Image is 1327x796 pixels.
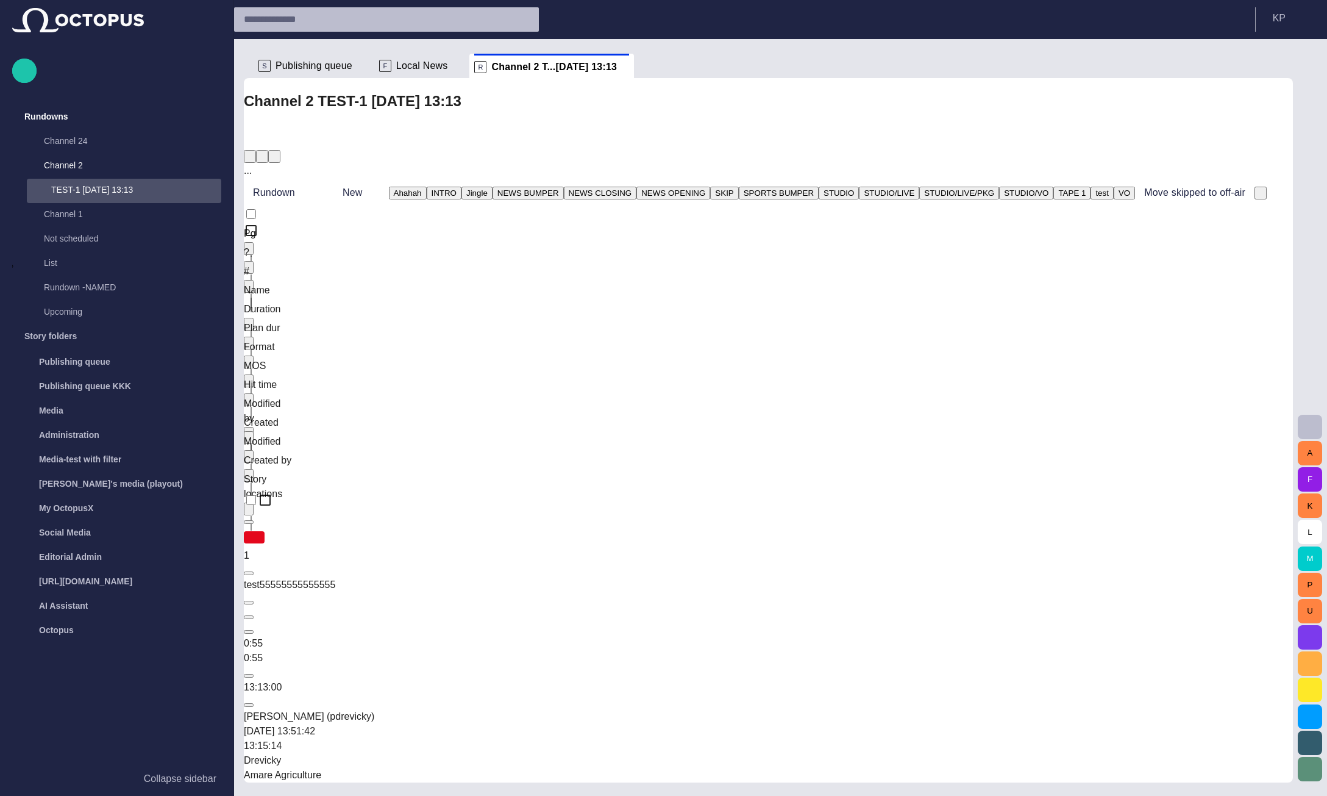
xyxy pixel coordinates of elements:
ul: main menu [12,106,221,642]
span: Ahahah [394,188,422,198]
button: SKIP [710,187,738,199]
div: Amare Agriculture [244,768,1293,783]
span: test55555555555555 [244,578,1293,592]
button: SPORTS BUMPER [739,187,819,199]
span: SKIP [715,188,733,198]
div: Media-test with filter [12,447,221,472]
button: Pg column menu [244,242,254,255]
button: Collapse sidebar [12,767,221,791]
div: SPublishing queue [254,54,374,78]
input: Select row [246,493,256,507]
div: # [244,264,268,279]
button: L [1298,520,1322,544]
span: NEWS CLOSING [569,188,632,198]
p: TEST-1 [DATE] 13:13 [51,184,221,196]
h2: Channel 2 TEST-1 [DATE] 13:13 [244,90,1293,112]
button: NEWS CLOSING [564,187,637,199]
button: MOS column menu [244,375,254,387]
p: AI Assistant [39,600,88,612]
div: 0:55 [244,636,1293,651]
button: New [321,182,384,204]
span: STUDIO [824,188,854,198]
p: Editorial Admin [39,551,102,563]
div: Created by [244,453,329,468]
button: TAPE 1 [1053,187,1090,199]
span: INTRO [432,188,457,198]
span: Channel 2 T...[DATE] 13:13 [491,61,617,73]
p: Not scheduled [44,232,197,245]
button: Hit time column menu [244,393,254,406]
div: [PERSON_NAME]'s media (playout) [12,472,221,496]
button: K [1298,493,1322,518]
p: List [44,257,197,269]
div: Created [244,415,290,430]
p: Octopus [39,624,74,636]
button: STUDIO/LIVE/PKG [919,187,999,199]
div: Plan dur [244,321,290,335]
button: ? column menu [244,261,254,274]
p: Rundowns [24,110,68,123]
div: 8/19 13:51:42 [244,724,1293,739]
div: MOS [244,359,296,373]
div: FLocal News [374,54,470,78]
span: VO [1119,188,1130,198]
div: Media [12,398,221,423]
span: STUDIO/LIVE [864,188,914,198]
p: S [258,60,271,72]
p: Channel 1 [44,208,197,220]
p: Media-test with filter [39,453,121,465]
div: Format [244,340,290,354]
div: Octopus [12,618,221,642]
button: Modified column menu [244,450,254,463]
p: Story folders [24,330,77,342]
div: 0:55 [244,651,1293,665]
span: NEWS OPENING [641,188,705,198]
div: Story locations [244,472,290,501]
button: Format column menu [244,356,254,368]
input: Select all rows [246,209,256,219]
div: Modified [244,434,333,449]
img: Octopus News Room [12,8,144,32]
p: K P [1273,11,1286,26]
div: Modified by [244,396,290,426]
span: Publishing queue [276,60,352,72]
div: List [20,252,221,276]
button: STUDIO/VO [999,187,1053,199]
div: Hit time [244,378,290,392]
button: U [1298,599,1322,623]
div: Publishing queue [12,350,221,374]
button: Created column menu [244,431,254,444]
span: SPORTS BUMPER [744,188,814,198]
button: Rundown [244,182,316,204]
button: A [1298,441,1322,465]
div: AI Assistant [12,593,221,618]
span: Jingle [466,188,488,198]
button: test [1090,187,1113,199]
p: Administration [39,429,99,441]
div: ... [244,163,1293,178]
p: Upcoming [44,306,197,318]
button: NEWS OPENING [636,187,710,199]
button: Jingle [461,187,493,199]
p: [URL][DOMAIN_NAME] [39,575,132,587]
button: Move skipped to off-air [1135,182,1250,204]
div: 13:13:00 [244,680,1293,695]
span: Local News [396,60,448,72]
div: Pg [244,226,269,241]
div: Drevicky [244,753,1293,768]
p: F [379,60,391,72]
button: STUDIO [819,187,859,199]
p: [PERSON_NAME]'s media (playout) [39,478,183,490]
button: F [1298,467,1322,492]
p: Channel 2 [44,159,197,171]
p: Social Media [39,526,91,539]
div: 1 [244,548,1293,563]
p: Publishing queue KKK [39,380,131,392]
div: Duration [244,302,288,317]
button: Duration column menu [244,318,254,331]
div: RChannel 2 T...[DATE] 13:13 [469,54,634,78]
span: STUDIO/VO [1004,188,1048,198]
div: [URL][DOMAIN_NAME] [12,569,221,593]
span: STUDIO/LIVE/PKG [924,188,994,198]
